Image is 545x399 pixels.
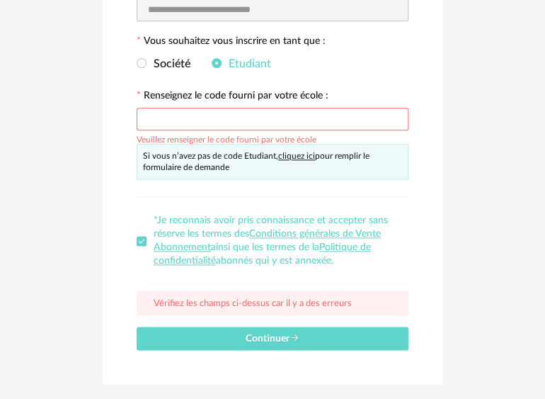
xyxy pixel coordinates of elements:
[154,229,381,252] a: Conditions générales de Vente Abonnement
[278,152,315,160] a: cliquez ici
[137,133,316,144] div: Veuillez renseigner le code fourni par votre école
[137,144,408,179] div: Si vous n’avez pas de code Etudiant, pour remplir le formulaire de demande
[137,36,326,49] label: Vous souhaitez vous inscrire en tant que :
[147,58,190,69] span: Société
[154,299,352,308] span: Vérifiez les champs ci-dessus car il y a des erreurs
[154,215,388,266] span: *Je reconnais avoir pris connaissance et accepter sans réserve les termes des ainsi que les terme...
[137,327,408,350] button: Continuer
[222,58,271,69] span: Etudiant
[154,242,371,266] a: Politique de confidentialité
[137,91,328,103] label: Renseignez le code fourni par votre école :
[246,334,299,344] span: Continuer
